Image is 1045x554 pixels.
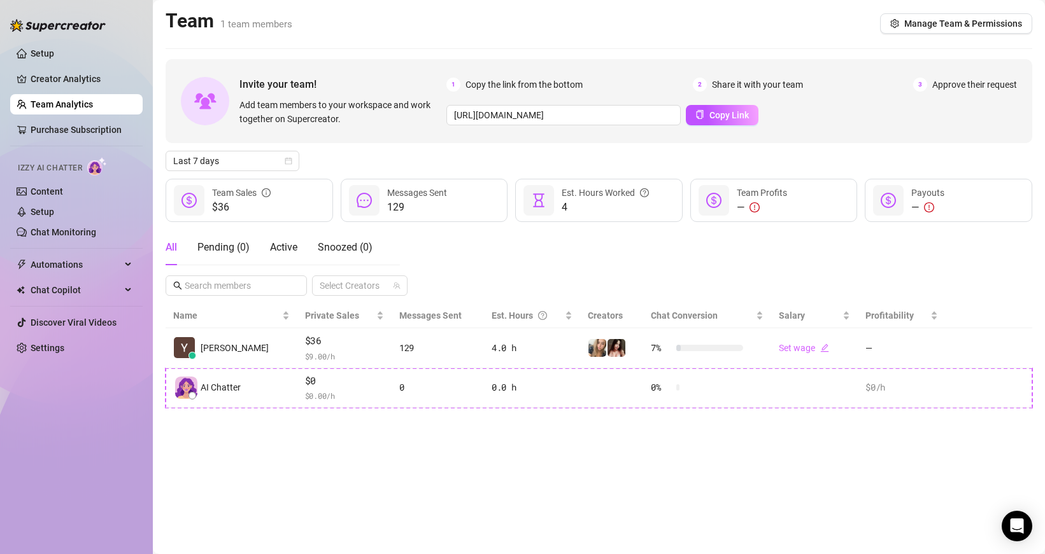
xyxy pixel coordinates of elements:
[492,308,562,322] div: Est. Hours
[580,303,644,328] th: Creators
[399,341,476,355] div: 129
[820,343,829,352] span: edit
[175,377,197,399] img: izzy-ai-chatter-avatar-DDCN_rTZ.svg
[446,78,460,92] span: 1
[880,13,1032,34] button: Manage Team & Permissions
[305,389,384,402] span: $ 0.00 /h
[562,200,649,215] span: 4
[881,193,896,208] span: dollar-circle
[737,188,787,198] span: Team Profits
[913,78,927,92] span: 3
[865,310,914,321] span: Profitability
[197,240,250,255] div: Pending ( 0 )
[1002,511,1032,541] div: Open Intercom Messenger
[686,105,758,125] button: Copy Link
[173,308,280,322] span: Name
[181,193,197,208] span: dollar-circle
[10,19,106,32] img: logo-BBDzfeDw.svg
[185,279,289,293] input: Search members
[865,380,938,394] div: $0 /h
[651,341,671,355] span: 7 %
[305,333,384,349] span: $36
[737,200,787,215] div: —
[174,337,195,358] img: Yana Sternenko
[588,339,606,357] img: Zara
[31,254,121,275] span: Automations
[220,18,292,30] span: 1 team members
[212,200,271,215] span: $36
[270,241,297,253] span: Active
[173,281,182,290] span: search
[201,341,269,355] span: [PERSON_NAME]
[357,193,372,208] span: message
[31,186,63,197] a: Content
[640,186,649,200] span: question-circle
[492,341,572,355] div: 4.0 h
[538,308,547,322] span: question-circle
[911,200,944,215] div: —
[399,310,462,321] span: Messages Sent
[31,343,64,353] a: Settings
[305,350,384,363] span: $ 9.00 /h
[17,286,25,294] img: Chat Copilot
[608,339,625,357] img: Sofi
[31,125,122,135] a: Purchase Subscription
[904,18,1022,29] span: Manage Team & Permissions
[779,343,829,353] a: Set wageedit
[387,188,447,198] span: Messages Sent
[651,310,718,321] span: Chat Conversion
[17,260,27,270] span: thunderbolt
[924,202,934,212] span: exclamation-circle
[201,380,241,394] span: AI Chatter
[239,98,441,126] span: Add team members to your workspace and work together on Supercreator.
[18,162,82,174] span: Izzy AI Chatter
[466,78,583,92] span: Copy the link from the bottom
[166,9,292,33] h2: Team
[393,282,401,289] span: team
[492,380,572,394] div: 0.0 h
[87,157,107,176] img: AI Chatter
[31,280,121,300] span: Chat Copilot
[531,193,546,208] span: hourglass
[911,188,944,198] span: Payouts
[858,328,946,368] td: —
[262,186,271,200] span: info-circle
[31,207,54,217] a: Setup
[305,373,384,389] span: $0
[305,310,359,321] span: Private Sales
[706,193,722,208] span: dollar-circle
[31,48,54,59] a: Setup
[173,151,292,170] span: Last 7 days
[166,240,177,255] div: All
[285,157,292,165] span: calendar
[239,76,446,92] span: Invite your team!
[693,78,707,92] span: 2
[651,380,671,394] span: 0 %
[709,110,749,120] span: Copy Link
[562,186,649,200] div: Est. Hours Worked
[399,380,476,394] div: 0
[712,78,803,92] span: Share it with your team
[31,99,93,109] a: Team Analytics
[779,310,805,321] span: Salary
[212,186,271,200] div: Team Sales
[695,110,704,119] span: copy
[932,78,1017,92] span: Approve their request
[387,200,447,215] span: 129
[31,317,117,328] a: Discover Viral Videos
[890,19,899,28] span: setting
[318,241,373,253] span: Snoozed ( 0 )
[166,303,297,328] th: Name
[750,202,760,212] span: exclamation-circle
[31,227,96,237] a: Chat Monitoring
[31,69,132,89] a: Creator Analytics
